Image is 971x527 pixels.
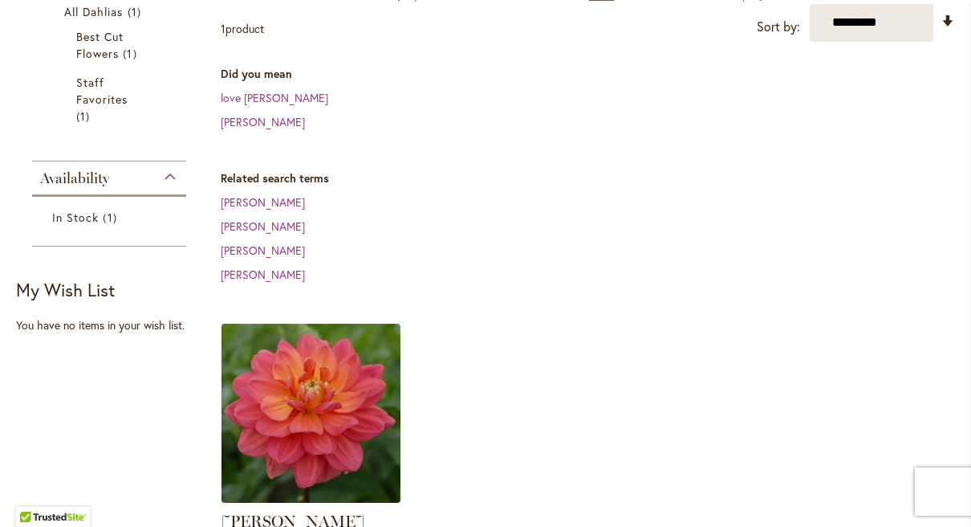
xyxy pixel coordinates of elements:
a: [PERSON_NAME] [221,194,305,210]
span: 1 [221,21,225,36]
p: product [221,16,264,42]
a: Best Cut Flowers [76,28,146,62]
span: 1 [123,45,140,62]
div: You have no items in your wish list. [16,317,212,333]
span: Staff Favorites [76,75,128,107]
label: Sort by: [757,12,800,42]
span: 1 [76,108,94,125]
span: Availability [40,170,109,187]
dt: Did you mean [221,66,955,82]
a: All Dahlias [64,3,158,20]
span: 1 [128,3,145,20]
a: love [PERSON_NAME] [221,90,328,105]
dt: Related search terms [221,170,955,186]
span: In Stock [52,210,99,225]
span: 1 [103,209,120,226]
a: In Stock 1 [52,209,170,226]
img: LORA ASHLEY [217,319,405,507]
a: [PERSON_NAME] [221,243,305,258]
span: Best Cut Flowers [76,29,124,61]
a: Staff Favorites [76,74,146,125]
a: LORA ASHLEY [221,491,400,506]
strong: My Wish List [16,278,115,301]
a: [PERSON_NAME] [221,114,305,129]
a: [PERSON_NAME] [221,219,305,234]
a: [PERSON_NAME] [221,267,305,282]
span: All Dahlias [64,4,124,19]
iframe: Launch Accessibility Center [12,470,57,515]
